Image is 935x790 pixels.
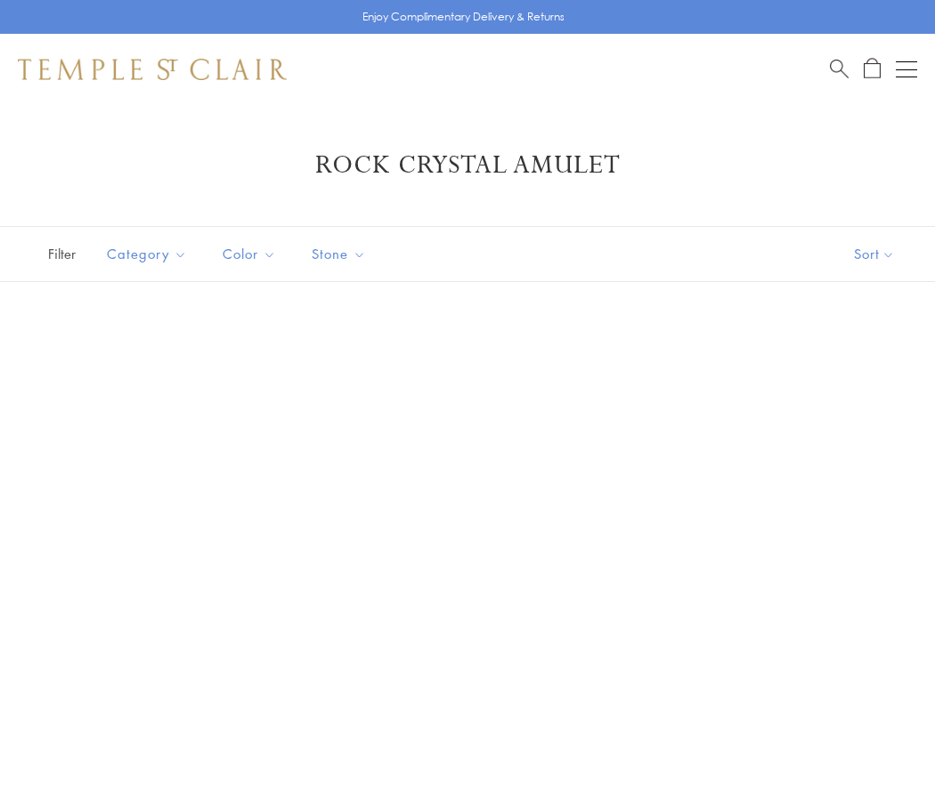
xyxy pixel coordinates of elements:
[18,59,287,80] img: Temple St. Clair
[45,149,890,181] h1: Rock Crystal Amulet
[298,234,379,274] button: Stone
[814,227,935,281] button: Show sort by
[864,58,881,80] a: Open Shopping Bag
[303,243,379,265] span: Stone
[896,59,917,80] button: Open navigation
[830,58,849,80] a: Search
[362,8,565,26] p: Enjoy Complimentary Delivery & Returns
[93,234,200,274] button: Category
[214,243,289,265] span: Color
[209,234,289,274] button: Color
[98,243,200,265] span: Category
